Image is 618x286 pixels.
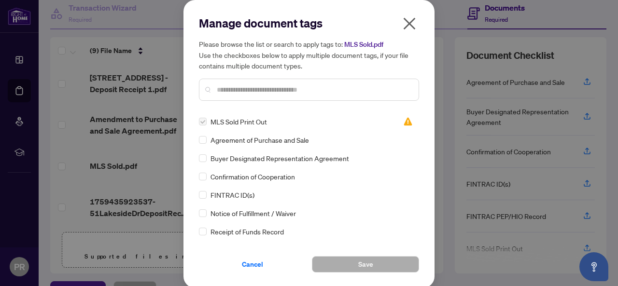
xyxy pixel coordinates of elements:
[579,252,608,281] button: Open asap
[211,135,309,145] span: Agreement of Purchase and Sale
[211,190,254,200] span: FINTRAC ID(s)
[344,40,383,49] span: MLS Sold.pdf
[211,116,267,127] span: MLS Sold Print Out
[199,39,419,71] h5: Please browse the list or search to apply tags to: Use the checkboxes below to apply multiple doc...
[312,256,419,272] button: Save
[211,153,349,163] span: Buyer Designated Representation Agreement
[242,257,263,272] span: Cancel
[211,171,295,182] span: Confirmation of Cooperation
[211,226,284,237] span: Receipt of Funds Record
[403,117,413,126] span: Needs Work
[199,15,419,31] h2: Manage document tags
[199,256,306,272] button: Cancel
[403,117,413,126] img: status
[402,16,417,31] span: close
[211,208,296,218] span: Notice of Fulfillment / Waiver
